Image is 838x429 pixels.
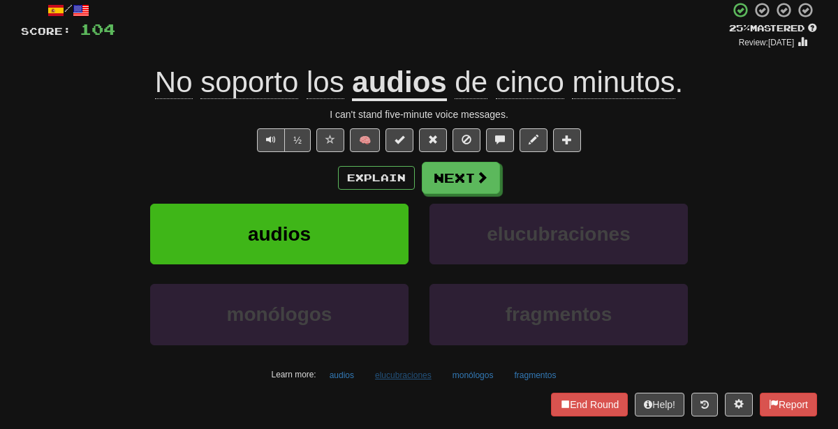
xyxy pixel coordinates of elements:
[272,370,316,379] small: Learn more:
[729,22,817,35] div: Mastered
[227,303,332,325] span: monólogos
[506,303,612,325] span: fragmentos
[453,128,480,152] button: Ignore sentence (alt+i)
[520,128,547,152] button: Edit sentence (alt+d)
[352,66,446,101] u: audios
[257,128,285,152] button: Play sentence audio (ctl+space)
[200,66,298,99] span: soporto
[284,128,311,152] button: ½
[445,365,501,386] button: monólogos
[338,166,415,190] button: Explain
[729,22,750,33] span: 25 %
[553,128,581,152] button: Add to collection (alt+a)
[635,393,684,416] button: Help!
[316,128,344,152] button: Favorite sentence (alt+f)
[486,128,514,152] button: Discuss sentence (alt+u)
[150,284,409,345] button: monólogos
[150,204,409,264] button: audios
[307,66,344,99] span: los
[455,66,487,99] span: de
[506,365,564,386] button: fragmentos
[21,25,71,37] span: Score:
[760,393,817,416] button: Report
[248,223,311,245] span: audios
[739,38,795,47] small: Review: [DATE]
[496,66,564,99] span: cinco
[429,204,688,264] button: elucubraciones
[419,128,447,152] button: Reset to 0% Mastered (alt+r)
[322,365,362,386] button: audios
[367,365,439,386] button: elucubraciones
[572,66,675,99] span: minutos
[447,66,684,99] span: .
[691,393,718,416] button: Round history (alt+y)
[385,128,413,152] button: Set this sentence to 100% Mastered (alt+m)
[155,66,193,99] span: No
[254,128,311,152] div: Text-to-speech controls
[422,162,500,194] button: Next
[487,223,630,245] span: elucubraciones
[429,284,688,345] button: fragmentos
[21,107,817,121] div: I can't stand five-minute voice messages.
[551,393,628,416] button: End Round
[21,1,115,19] div: /
[350,128,380,152] button: 🧠
[80,20,115,38] span: 104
